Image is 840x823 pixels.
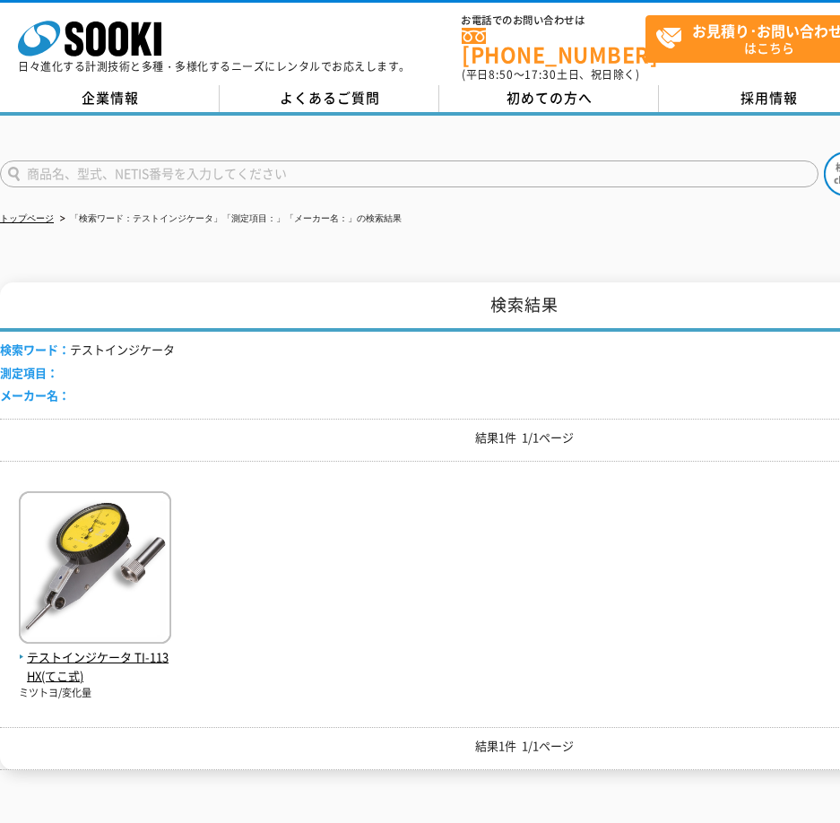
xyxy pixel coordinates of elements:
a: 初めての方へ [439,85,659,112]
span: お電話でのお問い合わせは [462,15,645,26]
span: 初めての方へ [507,88,593,108]
span: テストインジケータ TI-113HX(てこ式) [19,648,171,686]
a: [PHONE_NUMBER] [462,28,645,65]
img: TI-113HX(てこ式) [19,491,171,648]
a: よくあるご質問 [220,85,439,112]
li: 「検索ワード：テストインジケータ」「測定項目：」「メーカー名：」の検索結果 [56,210,402,229]
a: テストインジケータ TI-113HX(てこ式) [19,629,171,685]
p: ミツトヨ/変化量 [19,686,171,701]
p: 日々進化する計測技術と多種・多様化するニーズにレンタルでお応えします。 [18,61,411,72]
span: 17:30 [524,66,557,82]
span: 8:50 [489,66,514,82]
span: (平日 ～ 土日、祝日除く) [462,66,639,82]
